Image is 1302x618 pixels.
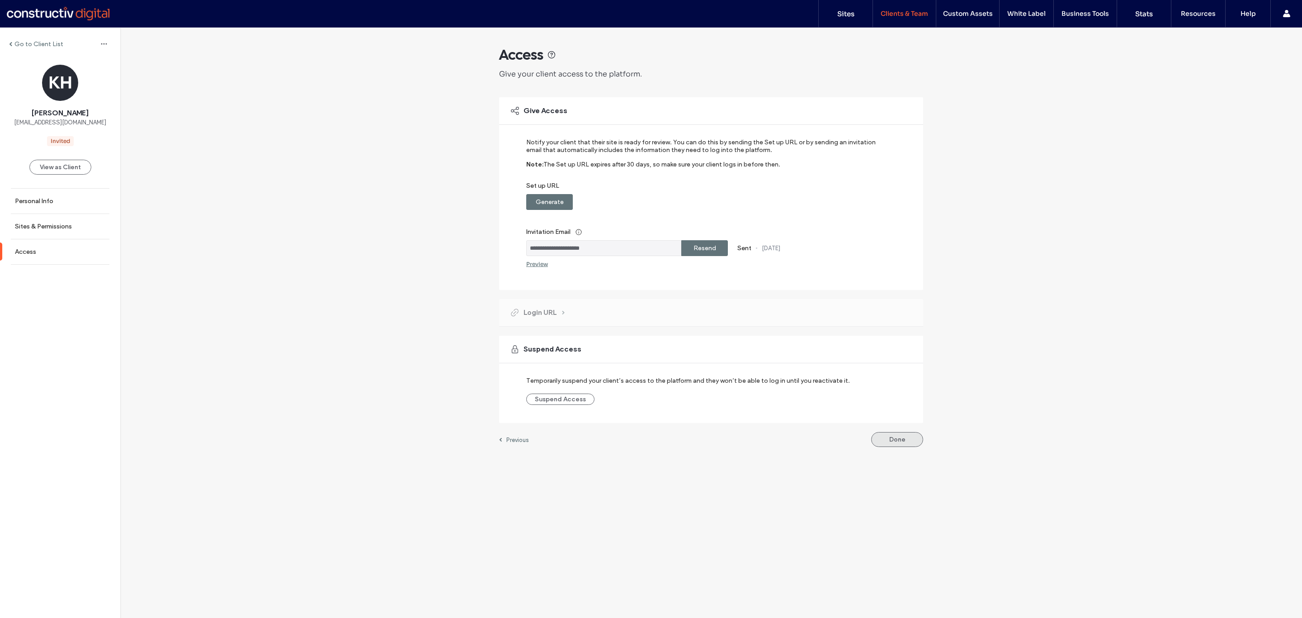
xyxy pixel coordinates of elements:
label: Resources [1181,10,1216,18]
label: Generate [536,194,564,210]
span: Give your client access to the platform. [499,69,642,79]
label: Help [1241,10,1256,18]
div: Invited [51,137,70,145]
label: Previous [506,437,529,443]
label: Access [15,248,36,256]
div: Preview [526,261,548,267]
label: Resend [693,240,716,257]
span: Help [20,6,39,14]
label: Sites [837,10,854,18]
label: White Label [1007,10,1046,18]
span: Login URL [524,308,557,318]
span: [PERSON_NAME] [32,108,89,118]
a: Previous [499,436,529,443]
label: Sent [737,244,751,252]
button: Done [871,432,923,447]
button: View as Client [29,160,91,175]
label: Clients & Team [881,10,928,18]
label: Go to Client List [14,40,63,48]
label: Set up URL [526,182,884,194]
label: Sites & Permissions [15,223,72,230]
label: Custom Assets [943,10,993,18]
div: KH [42,65,78,101]
span: Give Access [524,106,567,116]
label: [DATE] [762,245,780,252]
span: Suspend Access [524,344,581,354]
button: Suspend Access [526,394,594,405]
label: Business Tools [1061,10,1109,18]
label: Temporarily suspend your client’s access to the platform and they won’t be able to log in until y... [526,372,850,389]
span: Access [499,46,543,64]
span: [EMAIL_ADDRESS][DOMAIN_NAME] [14,118,106,127]
label: Invitation Email [526,223,884,240]
label: Stats [1135,10,1153,18]
label: The Set up URL expires after 30 days, so make sure your client logs in before then. [543,161,780,182]
label: Note: [526,161,543,182]
label: Personal Info [15,197,53,205]
label: Notify your client that their site is ready for review. You can do this by sending the Set up URL... [526,138,884,161]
